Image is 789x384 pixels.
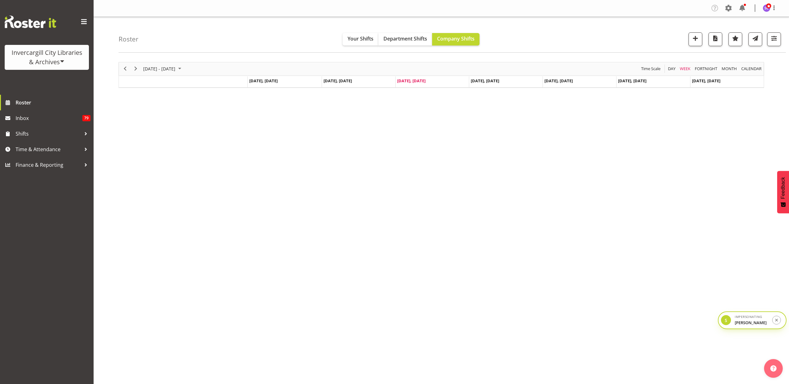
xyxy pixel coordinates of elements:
[119,62,764,88] div: Timeline Week of September 24, 2025
[397,78,426,84] span: [DATE], [DATE]
[544,78,573,84] span: [DATE], [DATE]
[130,62,141,75] div: next period
[143,65,176,73] span: [DATE] - [DATE]
[82,115,90,121] span: 79
[120,62,130,75] div: previous period
[767,32,781,46] button: Filter Shifts
[618,78,646,84] span: [DATE], [DATE]
[141,62,185,75] div: September 22 - 28, 2025
[324,78,352,84] span: [DATE], [DATE]
[770,365,777,372] img: help-xxl-2.png
[249,78,278,84] span: [DATE], [DATE]
[640,65,662,73] button: Time Scale
[378,33,432,46] button: Department Shifts
[16,160,81,170] span: Finance & Reporting
[721,65,738,73] button: Timeline Month
[741,65,762,73] span: calendar
[142,65,184,73] button: September 2025
[679,65,691,73] span: Week
[16,98,90,107] span: Roster
[640,65,661,73] span: Time Scale
[728,32,742,46] button: Highlight an important date within the roster.
[343,33,378,46] button: Your Shifts
[777,171,789,213] button: Feedback - Show survey
[780,177,786,199] span: Feedback
[132,65,140,73] button: Next
[437,35,475,42] span: Company Shifts
[471,78,499,84] span: [DATE], [DATE]
[432,33,480,46] button: Company Shifts
[383,35,427,42] span: Department Shifts
[16,129,81,138] span: Shifts
[689,32,702,46] button: Add a new shift
[709,32,722,46] button: Download a PDF of the roster according to the set date range.
[763,4,770,12] img: stephen-cook564.jpg
[772,316,781,324] button: Stop impersonation
[694,65,718,73] button: Fortnight
[11,48,83,67] div: Invercargill City Libraries & Archives
[679,65,692,73] button: Timeline Week
[16,145,81,154] span: Time & Attendance
[121,65,129,73] button: Previous
[348,35,373,42] span: Your Shifts
[692,78,720,84] span: [DATE], [DATE]
[748,32,762,46] button: Send a list of all shifts for the selected filtered period to all rostered employees.
[667,65,677,73] button: Timeline Day
[5,16,56,28] img: Rosterit website logo
[667,65,676,73] span: Day
[119,36,139,43] h4: Roster
[721,65,738,73] span: Month
[740,65,763,73] button: Month
[16,113,82,123] span: Inbox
